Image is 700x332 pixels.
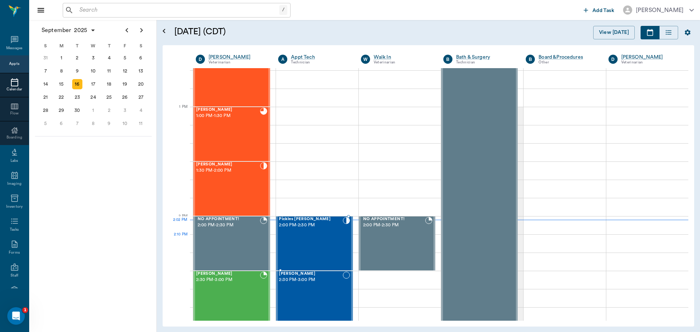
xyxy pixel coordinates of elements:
span: NO APPOINTMENT! [363,217,425,222]
div: Sunday, August 31, 2025 [40,53,51,63]
div: Messages [6,46,23,51]
div: Thursday, October 2, 2025 [104,105,114,116]
div: Saturday, September 13, 2025 [136,66,146,76]
div: [PERSON_NAME] [209,54,267,61]
div: Saturday, September 27, 2025 [136,92,146,102]
div: D [608,55,618,64]
div: Friday, October 10, 2025 [120,118,130,129]
div: Today, Tuesday, September 16, 2025 [72,79,82,89]
div: Sunday, September 28, 2025 [40,105,51,116]
span: 1:30 PM - 2:00 PM [196,167,260,174]
div: Forms [9,250,20,255]
div: Wednesday, September 10, 2025 [88,66,98,76]
div: Imaging [7,181,22,187]
span: [PERSON_NAME] [196,108,260,112]
div: T [69,40,85,51]
div: Veterinarian [621,59,680,66]
div: Technician [456,59,515,66]
div: F [117,40,133,51]
div: Monday, September 8, 2025 [56,66,66,76]
span: 2025 [73,25,89,35]
div: Appts [9,61,19,67]
div: READY_TO_CHECKOUT, 12:30 PM - 1:00 PM [193,52,270,107]
a: Appt Tech [291,54,350,61]
button: Next page [134,23,149,38]
span: 2:30 PM - 3:00 PM [279,276,342,284]
div: Friday, September 12, 2025 [120,66,130,76]
div: W [361,55,370,64]
button: View [DATE] [593,26,635,39]
div: W [85,40,101,51]
div: Friday, September 19, 2025 [120,79,130,89]
div: Tuesday, October 7, 2025 [72,118,82,129]
div: Sunday, September 7, 2025 [40,66,51,76]
div: 1 PM [168,103,187,121]
div: Friday, October 3, 2025 [120,105,130,116]
div: Inventory [6,204,23,210]
span: September [40,25,73,35]
span: 2:00 PM - 2:30 PM [363,222,425,229]
div: Veterinarian [374,59,432,66]
span: NO APPOINTMENT! [198,217,260,222]
div: Wednesday, October 1, 2025 [88,105,98,116]
div: Saturday, October 4, 2025 [136,105,146,116]
div: B [443,55,452,64]
div: Sunday, October 5, 2025 [40,118,51,129]
div: [PERSON_NAME] [636,6,684,15]
span: [PERSON_NAME] [196,162,260,167]
button: Previous page [120,23,134,38]
div: Thursday, September 4, 2025 [104,53,114,63]
span: 2:00 PM - 2:30 PM [279,222,342,229]
span: 2:30 PM - 3:00 PM [196,276,260,284]
a: Bath & Surgery [456,54,515,61]
a: Walk In [374,54,432,61]
div: BOOKED, 2:30 PM - 3:00 PM [193,271,270,325]
div: 2 PM [168,212,187,231]
button: Add Task [581,3,617,17]
span: [PERSON_NAME] [196,272,260,276]
div: Other [538,59,597,66]
div: M [54,40,70,51]
div: Sunday, September 21, 2025 [40,92,51,102]
div: NOT_CONFIRMED, 2:30 PM - 3:00 PM [276,271,353,325]
span: 2:00 PM - 2:30 PM [198,222,260,229]
input: Search [77,5,279,15]
div: Tuesday, September 9, 2025 [72,66,82,76]
div: Thursday, September 25, 2025 [104,92,114,102]
div: Tuesday, September 23, 2025 [72,92,82,102]
div: Friday, September 5, 2025 [120,53,130,63]
div: Thursday, September 18, 2025 [104,79,114,89]
div: B [526,55,535,64]
div: T [101,40,117,51]
button: [PERSON_NAME] [617,3,700,17]
div: S [38,40,54,51]
span: Pickles [PERSON_NAME] [279,217,342,222]
div: BOOKED, 2:00 PM - 2:30 PM [359,216,435,271]
div: Tasks [10,227,19,233]
span: [PERSON_NAME] [279,272,342,276]
div: Friday, September 26, 2025 [120,92,130,102]
button: Open calendar [160,17,168,45]
div: Monday, September 15, 2025 [56,79,66,89]
div: Technician [291,59,350,66]
div: Wednesday, September 17, 2025 [88,79,98,89]
span: 1 [22,307,28,313]
div: Thursday, September 11, 2025 [104,66,114,76]
div: / [279,5,287,15]
div: CHECKED_IN, 1:30 PM - 2:00 PM [193,161,270,216]
a: [PERSON_NAME] [621,54,680,61]
div: Saturday, September 6, 2025 [136,53,146,63]
div: Board &Procedures [538,54,597,61]
div: Saturday, October 11, 2025 [136,118,146,129]
div: A [278,55,287,64]
div: Tuesday, September 30, 2025 [72,105,82,116]
div: Monday, September 29, 2025 [56,105,66,116]
div: Labs [11,158,18,164]
div: Wednesday, October 8, 2025 [88,118,98,129]
div: D [196,55,205,64]
div: Monday, September 22, 2025 [56,92,66,102]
